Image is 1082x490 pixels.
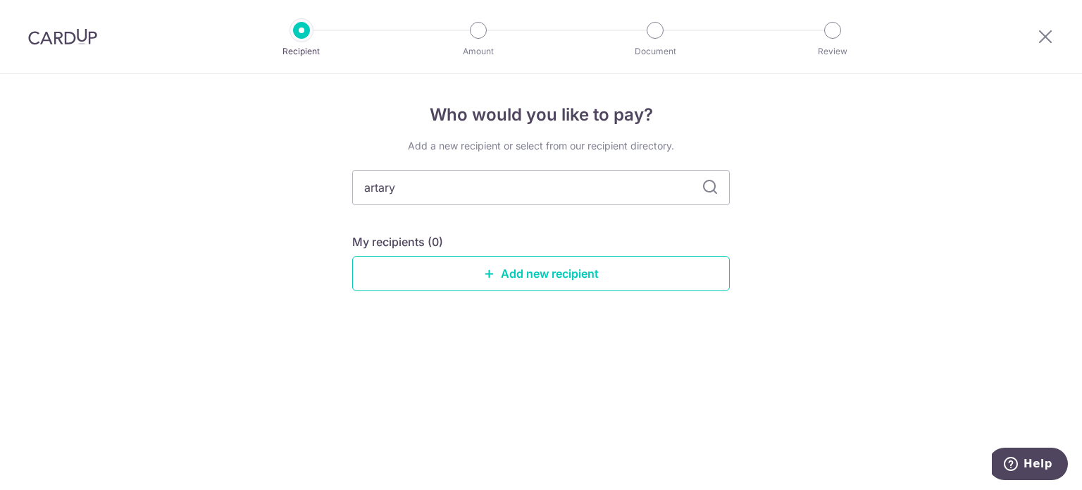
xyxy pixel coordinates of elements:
[352,170,730,205] input: Search for any recipient here
[352,233,443,250] h5: My recipients (0)
[352,102,730,128] h4: Who would you like to pay?
[603,44,707,59] p: Document
[426,44,530,59] p: Amount
[992,448,1068,483] iframe: Opens a widget where you can find more information
[352,256,730,291] a: Add new recipient
[249,44,354,59] p: Recipient
[352,139,730,153] div: Add a new recipient or select from our recipient directory.
[781,44,885,59] p: Review
[28,28,97,45] img: CardUp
